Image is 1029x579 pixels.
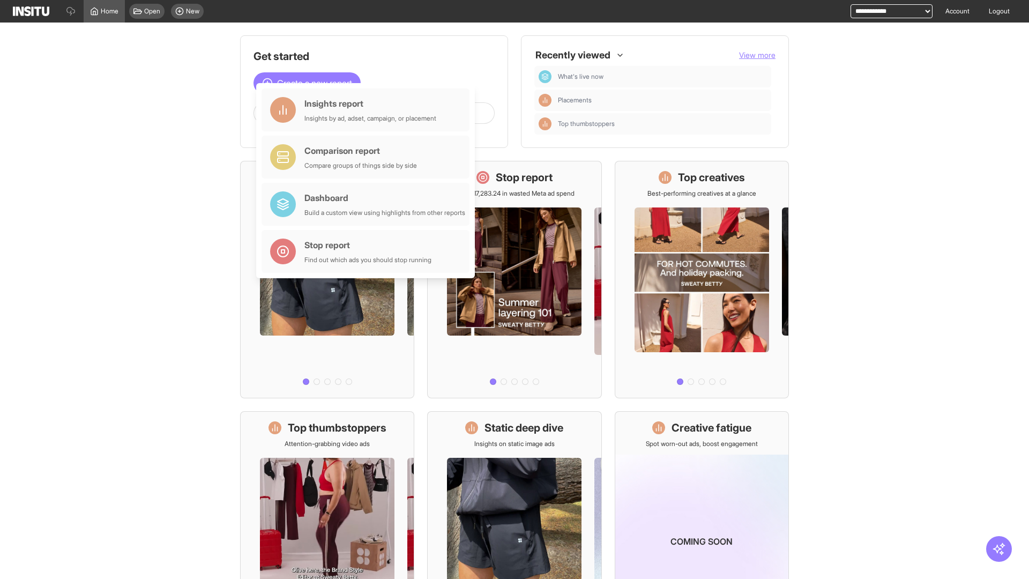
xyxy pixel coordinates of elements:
[186,7,199,16] span: New
[277,77,352,90] span: Create a new report
[558,72,767,81] span: What's live now
[13,6,49,16] img: Logo
[285,440,370,448] p: Attention-grabbing video ads
[288,420,386,435] h1: Top thumbstoppers
[558,72,603,81] span: What's live now
[615,161,789,398] a: Top creativesBest-performing creatives at a glance
[240,161,414,398] a: What's live nowSee all active ads instantly
[253,72,361,94] button: Create a new report
[304,114,436,123] div: Insights by ad, adset, campaign, or placement
[304,97,436,110] div: Insights report
[739,50,776,61] button: View more
[101,7,118,16] span: Home
[427,161,601,398] a: Stop reportSave £17,283.24 in wasted Meta ad spend
[304,239,431,251] div: Stop report
[454,189,575,198] p: Save £17,283.24 in wasted Meta ad spend
[304,191,465,204] div: Dashboard
[253,49,495,64] h1: Get started
[304,209,465,217] div: Build a custom view using highlights from other reports
[539,70,551,83] div: Dashboard
[304,161,417,170] div: Compare groups of things side by side
[558,96,592,105] span: Placements
[484,420,563,435] h1: Static deep dive
[539,94,551,107] div: Insights
[474,440,555,448] p: Insights on static image ads
[304,256,431,264] div: Find out which ads you should stop running
[304,144,417,157] div: Comparison report
[144,7,160,16] span: Open
[558,96,767,105] span: Placements
[539,117,551,130] div: Insights
[739,50,776,60] span: View more
[678,170,745,185] h1: Top creatives
[647,189,756,198] p: Best-performing creatives at a glance
[558,120,615,128] span: Top thumbstoppers
[496,170,553,185] h1: Stop report
[558,120,767,128] span: Top thumbstoppers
